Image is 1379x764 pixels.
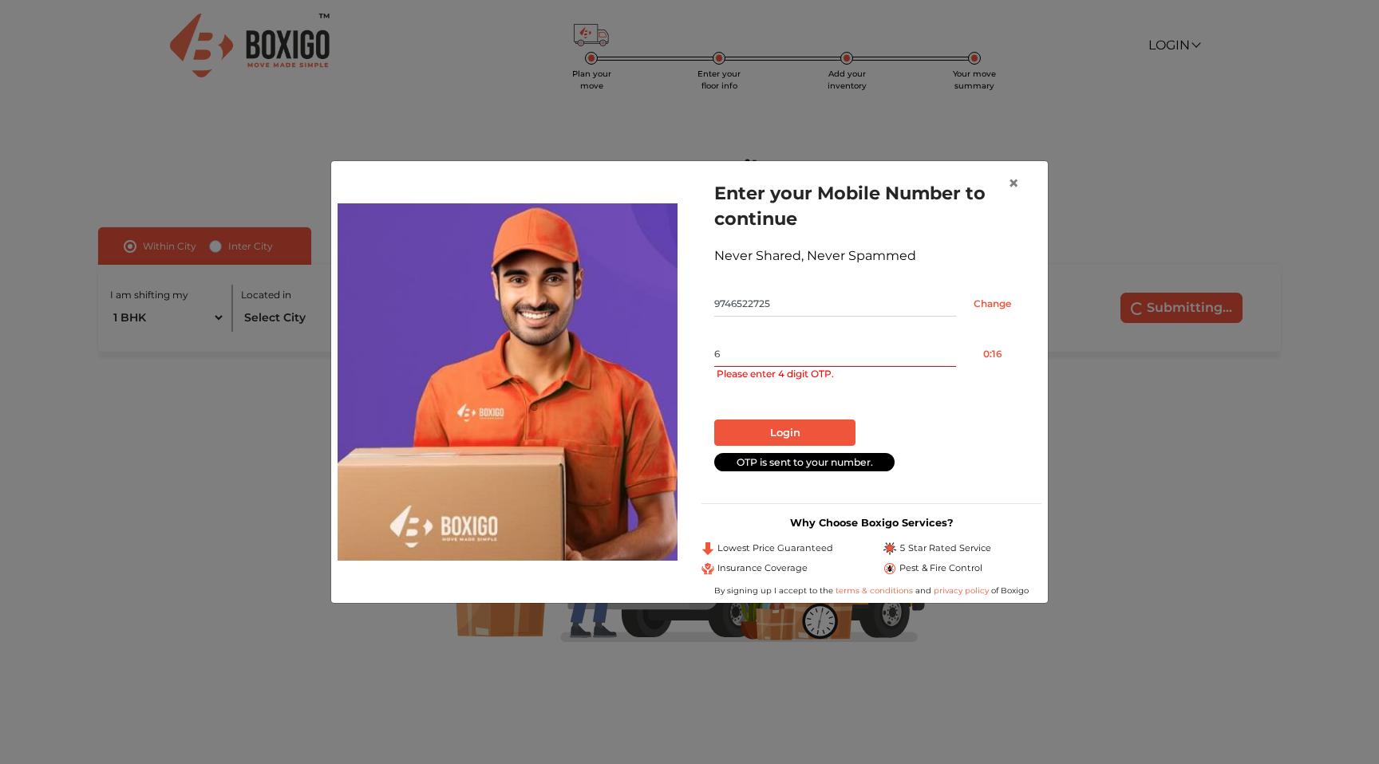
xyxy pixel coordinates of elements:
[701,585,1041,597] div: By signing up I accept to the and of Boxigo
[956,341,1029,367] button: 0:16
[717,367,956,381] span: Please enter 4 digit OTP.
[714,341,956,367] input: Enter OTP
[338,203,678,561] img: relocation-img
[899,561,982,575] span: Pest & Fire Control
[717,541,833,555] span: Lowest Price Guaranteed
[995,161,1032,206] button: Close
[717,561,808,575] span: Insurance Coverage
[701,517,1041,529] h3: Why Choose Boxigo Services?
[714,453,895,471] div: OTP is sent to your number.
[714,419,855,447] button: Login
[836,585,915,596] a: terms & conditions
[714,246,1029,266] div: Never Shared, Never Spammed
[1008,171,1019,195] span: ×
[714,291,956,317] input: Mobile No
[714,180,1029,231] h1: Enter your Mobile Number to continue
[931,585,991,596] a: privacy policy
[956,291,1029,317] input: Change
[899,541,991,555] span: 5 Star Rated Service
